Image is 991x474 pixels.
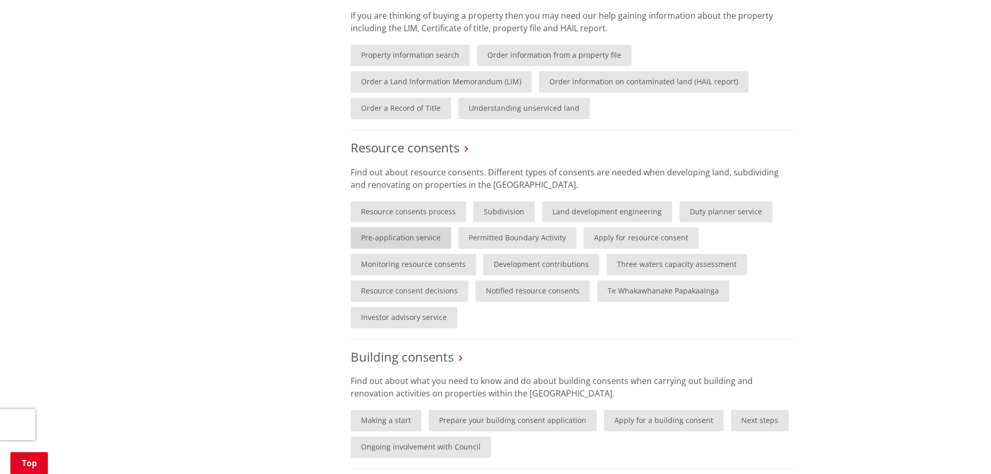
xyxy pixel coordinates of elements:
[604,410,724,431] a: Apply for a building consent
[351,437,491,458] a: Ongoing involvement with Council
[458,227,576,249] a: Permitted Boundary Activity
[539,71,749,93] a: Order information on contaminated land (HAIL report)
[483,254,599,275] a: Development contributions
[584,227,699,249] a: Apply for resource consent
[429,410,597,431] a: Prepare your building consent application
[542,201,672,223] a: Land development engineering
[597,280,729,302] a: Te Whakawhanake Papakaainga
[10,452,48,474] a: Top
[475,280,590,302] a: Notified resource consents
[351,348,454,365] a: Building consents
[351,139,459,156] a: Resource consents
[351,227,451,249] a: Pre-application service
[731,410,789,431] a: Next steps
[477,45,632,66] a: Order information from a property file
[351,45,470,66] a: Property information search
[458,98,590,119] a: Understanding unserviced land
[607,254,747,275] a: Three waters capacity assessment
[679,201,773,223] a: Duty planner service
[473,201,535,223] a: Subdivision
[351,280,468,302] a: Resource consent decisions
[351,9,794,34] p: If you are thinking of buying a property then you may need our help gaining information about the...
[351,166,794,191] p: Find out about resource consents. Different types of consents are needed when developing land, su...
[351,375,794,400] p: Find out about what you need to know and do about building consents when carrying out building an...
[351,98,451,119] a: Order a Record of Title
[943,430,981,468] iframe: Messenger Launcher
[351,254,476,275] a: Monitoring resource consents
[351,201,466,223] a: Resource consents process
[351,307,457,328] a: Investor advisory service
[351,410,421,431] a: Making a start
[351,71,532,93] a: Order a Land Information Memorandum (LIM)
